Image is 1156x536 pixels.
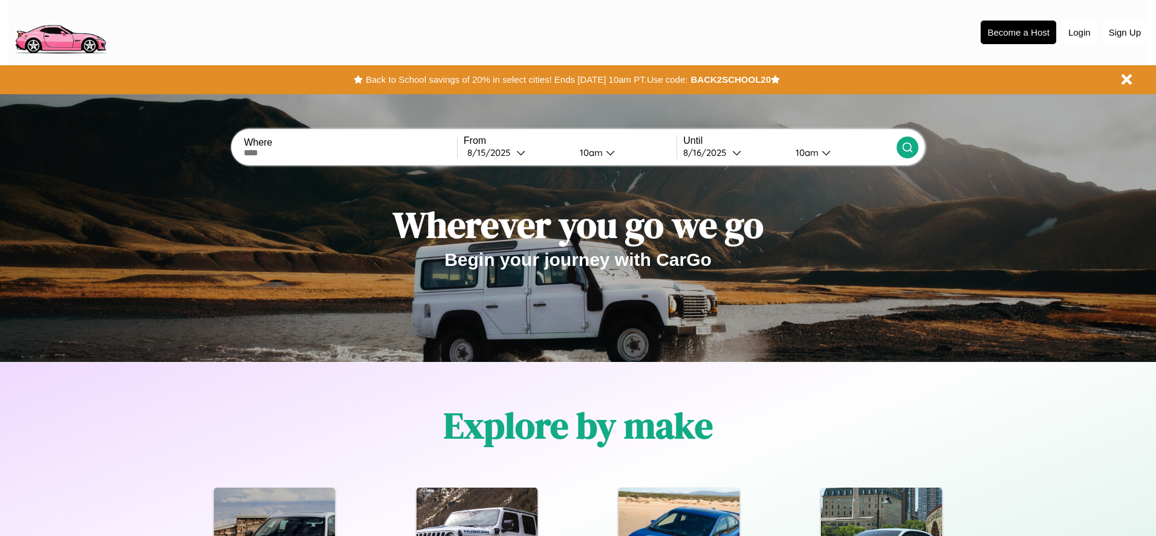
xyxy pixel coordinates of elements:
label: Where [244,137,456,148]
h1: Explore by make [444,401,713,450]
img: logo [9,6,111,57]
div: 10am [574,147,606,158]
b: BACK2SCHOOL20 [690,74,771,85]
div: 8 / 15 / 2025 [467,147,516,158]
div: 10am [790,147,822,158]
button: 10am [786,146,896,159]
button: 8/15/2025 [464,146,570,159]
div: 8 / 16 / 2025 [683,147,732,158]
label: From [464,135,677,146]
button: Sign Up [1103,21,1147,44]
label: Until [683,135,896,146]
button: Back to School savings of 20% in select cities! Ends [DATE] 10am PT.Use code: [363,71,690,88]
button: Become a Host [981,21,1056,44]
button: 10am [570,146,677,159]
button: Login [1062,21,1097,44]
